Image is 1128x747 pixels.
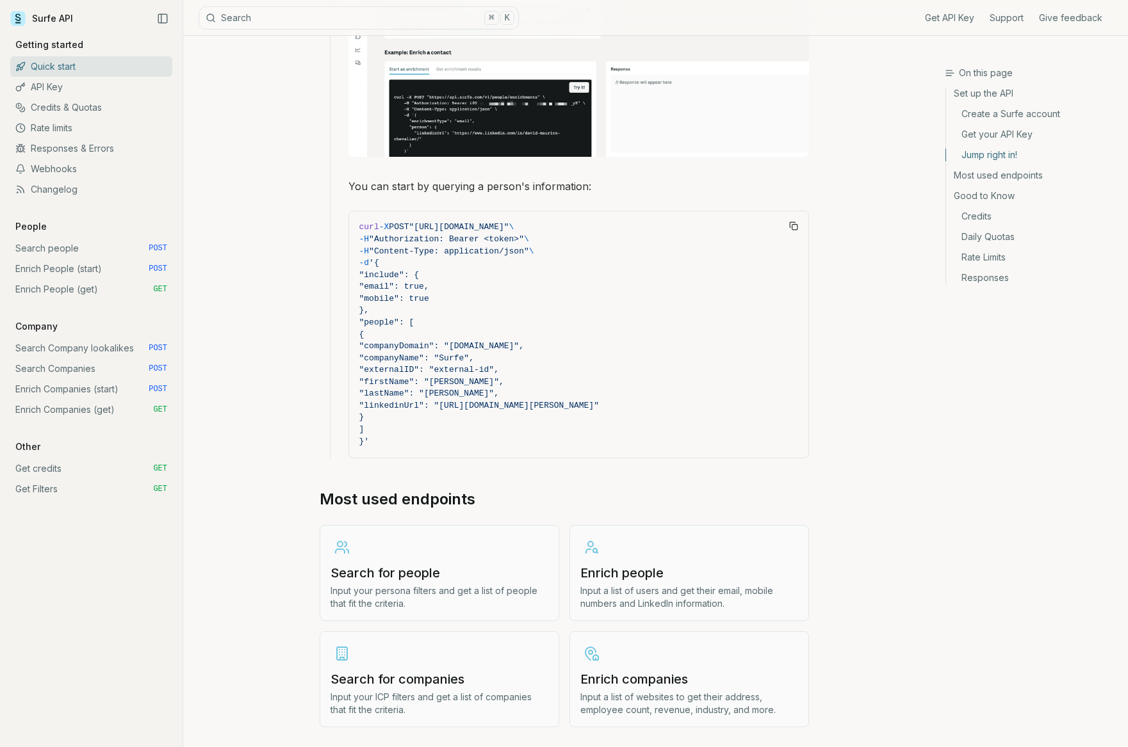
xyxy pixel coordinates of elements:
[580,584,798,610] p: Input a list of users and get their email, mobile numbers and LinkedIn information.
[484,11,498,25] kbd: ⌘
[10,38,88,51] p: Getting started
[359,270,420,280] span: "include": {
[348,177,809,195] p: You can start by querying a person's information:
[359,282,429,291] span: "email": true,
[10,358,172,379] a: Search Companies POST
[10,479,172,499] a: Get Filters GET
[369,234,524,244] span: "Authorization: Bearer <token>"
[946,186,1118,206] a: Good to Know
[569,525,809,621] a: Enrich peopleInput a list of users and get their email, mobile numbers and LinkedIn information.
[199,6,519,29] button: Search⌘K
[10,338,172,358] a: Search Company lookalikes POST
[925,12,974,24] a: Get API Key
[359,246,370,256] span: -H
[10,379,172,399] a: Enrich Companies (start) POST
[149,343,167,353] span: POST
[149,243,167,253] span: POST
[784,216,803,236] button: Copy Text
[500,11,514,25] kbd: K
[153,9,172,28] button: Collapse Sidebar
[359,234,370,244] span: -H
[359,258,370,268] span: -d
[10,279,172,300] a: Enrich People (get) GET
[359,365,499,374] span: "externalID": "external-id",
[10,179,172,200] a: Changelog
[10,9,73,28] a: Surfe API
[320,631,559,727] a: Search for companiesInput your ICP filters and get a list of companies that fit the criteria.
[946,165,1118,186] a: Most used endpoints
[149,364,167,374] span: POST
[359,294,429,303] span: "mobile": true
[359,341,524,351] span: "companyDomain": "[DOMAIN_NAME]",
[10,440,45,453] p: Other
[10,97,172,118] a: Credits & Quotas
[10,238,172,259] a: Search people POST
[10,118,172,138] a: Rate limits
[946,145,1118,165] a: Jump right in!
[524,234,529,244] span: \
[359,377,504,387] span: "firstName": "[PERSON_NAME]",
[569,631,809,727] a: Enrich companiesInput a list of websites to get their address, employee count, revenue, industry,...
[369,258,379,268] span: '{
[153,284,167,294] span: GET
[359,330,364,339] span: {
[331,584,548,610] p: Input your persona filters and get a list of people that fit the criteria.
[1039,12,1102,24] a: Give feedback
[359,401,599,410] span: "linkedinUrl": "[URL][DOMAIN_NAME][PERSON_NAME]"
[149,264,167,274] span: POST
[10,399,172,420] a: Enrich Companies (get) GET
[153,405,167,415] span: GET
[946,104,1118,124] a: Create a Surfe account
[10,220,52,233] p: People
[946,87,1118,104] a: Set up the API
[359,389,499,398] span: "lastName": "[PERSON_NAME]",
[580,670,798,688] h3: Enrich companies
[359,353,474,363] span: "companyName": "Surfe",
[946,124,1118,145] a: Get your API Key
[10,77,172,97] a: API Key
[359,305,370,315] span: },
[10,320,63,333] p: Company
[331,691,548,716] p: Input your ICP filters and get a list of companies that fit the criteria.
[945,67,1118,79] h3: On this page
[359,222,379,232] span: curl
[946,227,1118,247] a: Daily Quotas
[379,222,389,232] span: -X
[509,222,514,232] span: \
[409,222,509,232] span: "[URL][DOMAIN_NAME]"
[153,463,167,474] span: GET
[580,564,798,582] h3: Enrich people
[946,206,1118,227] a: Credits
[10,259,172,279] a: Enrich People (start) POST
[359,412,364,422] span: }
[10,159,172,179] a: Webhooks
[331,670,548,688] h3: Search for companies
[946,247,1118,268] a: Rate Limits
[10,56,172,77] a: Quick start
[359,317,414,327] span: "people": [
[149,384,167,394] span: POST
[331,564,548,582] h3: Search for people
[320,525,559,621] a: Search for peopleInput your persona filters and get a list of people that fit the criteria.
[320,489,475,510] a: Most used endpoints
[389,222,409,232] span: POST
[580,691,798,716] p: Input a list of websites to get their address, employee count, revenue, industry, and more.
[10,458,172,479] a: Get credits GET
[529,246,534,256] span: \
[369,246,529,256] span: "Content-Type: application/json"
[10,138,172,159] a: Responses & Errors
[359,424,364,434] span: ]
[990,12,1024,24] a: Support
[946,268,1118,284] a: Responses
[153,484,167,494] span: GET
[359,437,370,446] span: }'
